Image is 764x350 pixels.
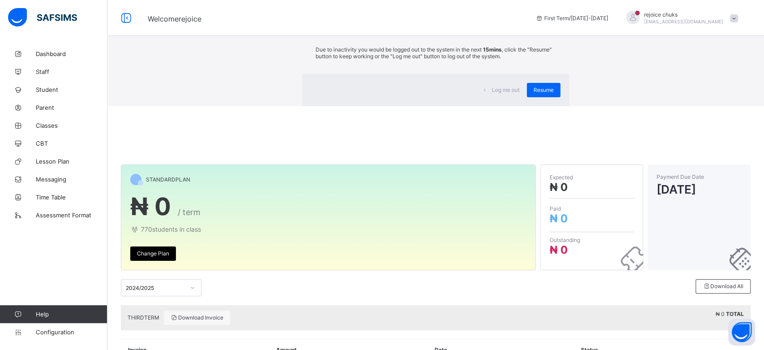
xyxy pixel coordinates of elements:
span: ₦ 0 [550,212,568,225]
span: Time Table [36,194,107,201]
span: Download Invoice [171,314,223,321]
button: Open asap [728,319,755,346]
span: THIRD TERM [128,314,159,321]
span: Log me out [492,86,520,93]
b: TOTAL [726,311,744,317]
span: Messaging [36,176,107,183]
strong: 15mins [483,46,502,53]
span: Welcome rejoice [148,14,201,23]
span: Outstanding [550,237,634,243]
span: ₦ 0 [550,243,568,256]
span: Staff [36,68,107,75]
span: CBT [36,140,107,147]
div: rejoicechuks [617,11,743,26]
span: session/term information [535,15,608,22]
span: Expected [550,174,634,181]
span: 770 students in class [130,225,526,233]
span: Dashboard [36,50,107,57]
span: Parent [36,104,107,111]
span: / term [178,207,201,217]
span: [EMAIL_ADDRESS][DOMAIN_NAME] [644,19,723,24]
p: Due to inactivity you would be logged out to the system in the next , click the "Resume" button t... [316,46,556,60]
span: Help [36,311,107,318]
span: STANDARD PLAN [146,176,190,183]
span: Resume [534,86,554,93]
span: Configuration [36,328,107,336]
span: Payment Due Date [657,173,742,180]
span: ₦ 0 [716,311,725,317]
span: Student [36,86,107,93]
div: 2024/2025 [126,284,185,291]
span: ₦ 0 [550,181,568,194]
span: [DATE] [657,182,742,196]
img: safsims [8,8,77,27]
span: ₦ 0 [130,192,171,221]
span: Change Plan [137,250,169,257]
span: Classes [36,122,107,129]
span: rejoice chuks [644,11,723,18]
span: Paid [550,205,634,212]
span: Assessment Format [36,212,107,219]
span: Lesson Plan [36,158,107,165]
span: Download All [703,283,743,290]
